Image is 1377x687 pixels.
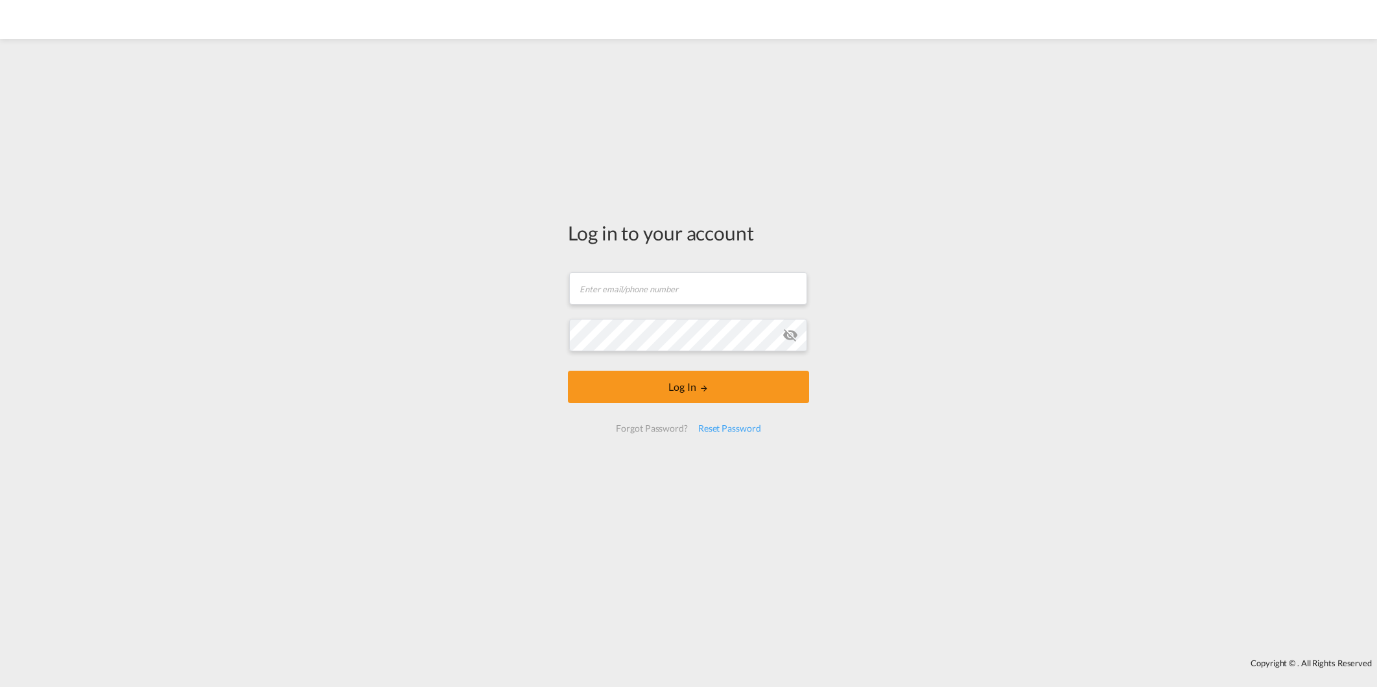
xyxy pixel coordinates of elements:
div: Forgot Password? [611,417,692,440]
div: Reset Password [693,417,766,440]
button: LOGIN [568,371,809,403]
md-icon: icon-eye-off [783,327,798,343]
div: Log in to your account [568,219,809,246]
input: Enter email/phone number [569,272,807,305]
